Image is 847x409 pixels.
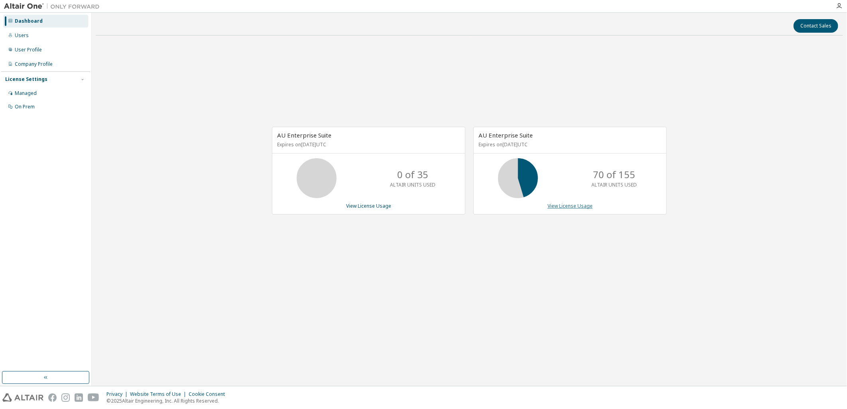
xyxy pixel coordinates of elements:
div: On Prem [15,104,35,110]
p: ALTAIR UNITS USED [390,181,435,188]
a: View License Usage [346,203,391,209]
img: Altair One [4,2,104,10]
div: License Settings [5,76,47,83]
div: Cookie Consent [189,391,230,397]
div: Users [15,32,29,39]
img: facebook.svg [48,393,57,402]
div: Dashboard [15,18,43,24]
span: AU Enterprise Suite [479,131,533,139]
p: Expires on [DATE] UTC [277,141,458,148]
img: youtube.svg [88,393,99,402]
div: Company Profile [15,61,53,67]
p: Expires on [DATE] UTC [479,141,660,148]
p: 0 of 35 [397,168,428,181]
img: altair_logo.svg [2,393,43,402]
p: ALTAIR UNITS USED [591,181,637,188]
img: instagram.svg [61,393,70,402]
div: Privacy [106,391,130,397]
span: AU Enterprise Suite [277,131,331,139]
button: Contact Sales [794,19,838,33]
p: © 2025 Altair Engineering, Inc. All Rights Reserved. [106,397,230,404]
div: Website Terms of Use [130,391,189,397]
div: Managed [15,90,37,96]
img: linkedin.svg [75,393,83,402]
p: 70 of 155 [593,168,635,181]
div: User Profile [15,47,42,53]
a: View License Usage [548,203,593,209]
